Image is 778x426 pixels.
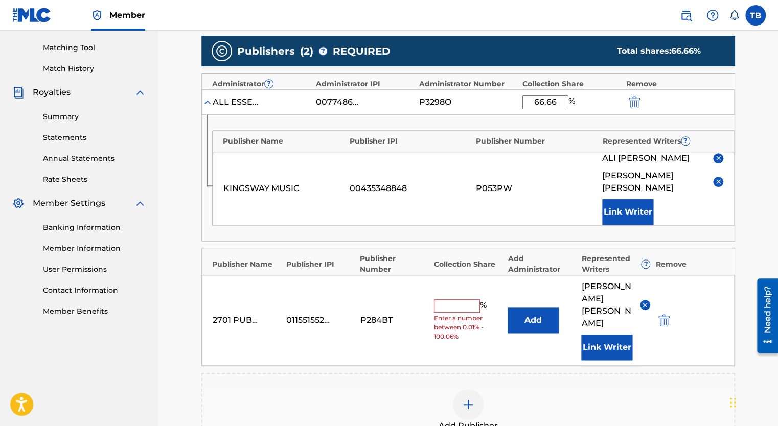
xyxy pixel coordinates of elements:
img: remove-from-list-button [715,154,722,162]
a: Summary [43,111,146,122]
img: Member Settings [12,197,25,209]
div: Notifications [729,10,739,20]
div: 00435348848 [350,182,471,195]
button: Add [508,307,559,333]
span: Member [109,9,145,21]
div: Represented Writers [603,136,724,147]
a: Rate Sheets [43,174,146,185]
img: publishers [216,45,228,57]
a: User Permissions [43,264,146,275]
iframe: Resource Center [749,275,778,357]
span: ? [265,80,273,88]
div: P053PW [476,182,597,195]
span: ? [681,137,690,145]
a: Member Information [43,243,146,254]
img: help [706,9,719,21]
div: Publisher Name [212,259,281,270]
div: Administrator [212,79,310,89]
span: Enter a number between 0.01% - 100.06% [434,314,502,341]
span: 66.66 % [671,46,701,56]
div: Add Administrator [508,253,577,275]
img: add [462,398,474,411]
div: Collection Share [522,79,621,89]
span: Publishers [237,43,295,59]
span: % [568,95,578,109]
img: 12a2ab48e56ec057fbd8.svg [658,314,670,326]
img: MLC Logo [12,8,52,22]
a: Contact Information [43,285,146,296]
img: 12a2ab48e56ec057fbd8.svg [629,96,640,108]
a: Banking Information [43,222,146,233]
img: Royalties [12,86,25,99]
div: User Menu [745,5,766,26]
img: search [680,9,692,21]
div: Total shares: [617,45,715,57]
img: expand-cell-toggle [202,97,213,107]
img: expand [134,197,146,209]
a: Match History [43,63,146,74]
span: REQUIRED [333,43,391,59]
div: Publisher Name [223,136,345,147]
div: Administrator IPI [315,79,414,89]
span: ? [319,47,327,55]
div: Represented Writers [582,253,651,275]
span: ( 2 ) [300,43,313,59]
div: Publisher Number [476,136,598,147]
div: Drag [730,387,736,418]
button: Link Writer [602,199,653,225]
span: Royalties [33,86,71,99]
a: Annual Statements [43,153,146,164]
a: Matching Tool [43,42,146,53]
span: ALI [PERSON_NAME] [602,152,690,164]
span: [PERSON_NAME] [PERSON_NAME] [602,170,705,194]
div: Publisher IPI [286,259,355,270]
div: Publisher IPI [350,136,471,147]
a: Member Benefits [43,306,146,317]
img: remove-from-list-button [641,301,649,309]
div: Help [702,5,723,26]
img: expand [134,86,146,99]
div: Remove [655,259,724,270]
span: % [480,299,489,313]
a: Statements [43,132,146,143]
span: [PERSON_NAME] [PERSON_NAME] [581,280,632,329]
div: KINGSWAY MUSIC [223,182,345,195]
div: Collection Share [434,259,503,270]
div: Administrator Number [419,79,517,89]
iframe: Chat Widget [727,377,778,426]
div: Remove [626,79,724,89]
img: remove-from-list-button [715,178,722,185]
span: ? [642,260,650,268]
img: Top Rightsholder [91,9,103,21]
div: Publisher Number [360,253,429,275]
button: Link Writer [581,335,632,360]
a: Public Search [676,5,696,26]
span: Member Settings [33,197,105,209]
